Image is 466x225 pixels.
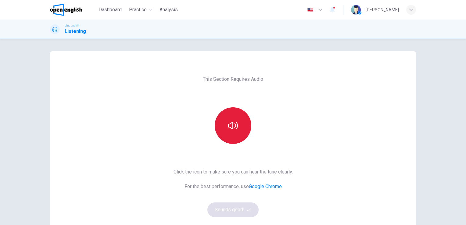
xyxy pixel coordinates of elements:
div: [PERSON_NAME] [366,6,399,13]
h1: Listening [65,28,86,35]
img: en [306,8,314,12]
a: OpenEnglish logo [50,4,96,16]
img: Profile picture [351,5,361,15]
span: Click the icon to make sure you can hear the tune clearly. [174,168,293,176]
img: OpenEnglish logo [50,4,82,16]
span: For the best performance, use [174,183,293,190]
span: Analysis [160,6,178,13]
button: Dashboard [96,4,124,15]
span: Linguaskill [65,23,80,28]
span: Practice [129,6,147,13]
button: Practice [127,4,155,15]
span: Dashboard [99,6,122,13]
span: This Section Requires Audio [203,76,263,83]
a: Google Chrome [249,184,282,189]
button: Analysis [157,4,180,15]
